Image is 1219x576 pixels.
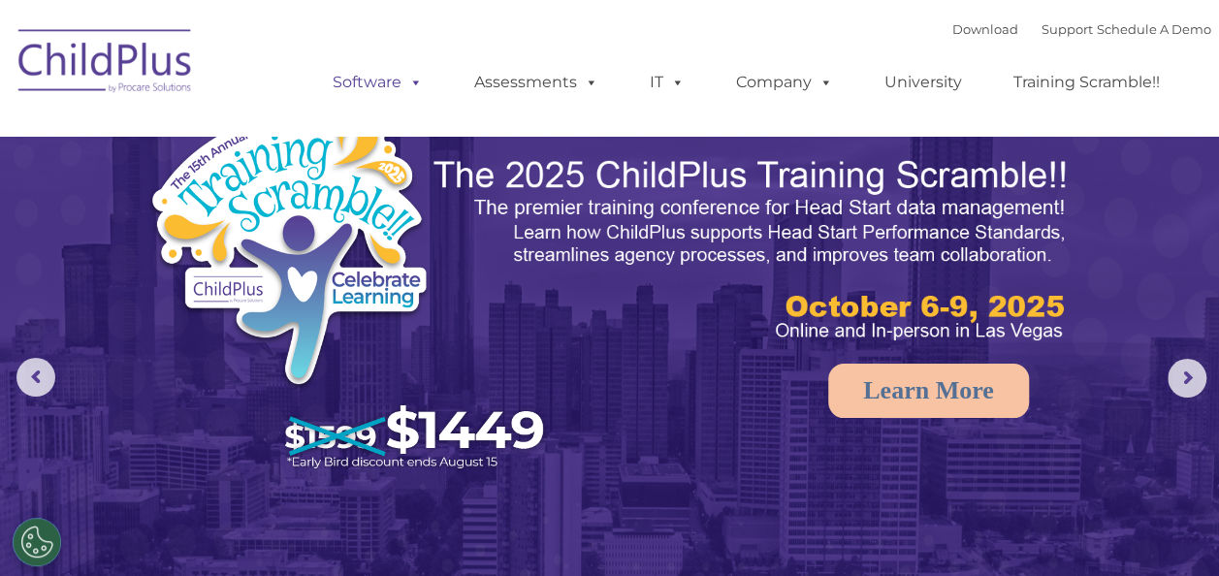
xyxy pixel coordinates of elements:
a: Company [717,63,852,102]
span: Last name [270,128,329,143]
a: Download [952,21,1018,37]
a: IT [630,63,704,102]
a: Learn More [828,364,1029,418]
a: University [865,63,981,102]
button: Cookies Settings [13,518,61,566]
a: Support [1042,21,1093,37]
a: Software [313,63,442,102]
a: Training Scramble!! [994,63,1179,102]
a: Assessments [455,63,618,102]
font: | [952,21,1211,37]
span: Phone number [270,208,352,222]
img: ChildPlus by Procare Solutions [9,16,203,112]
a: Schedule A Demo [1097,21,1211,37]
